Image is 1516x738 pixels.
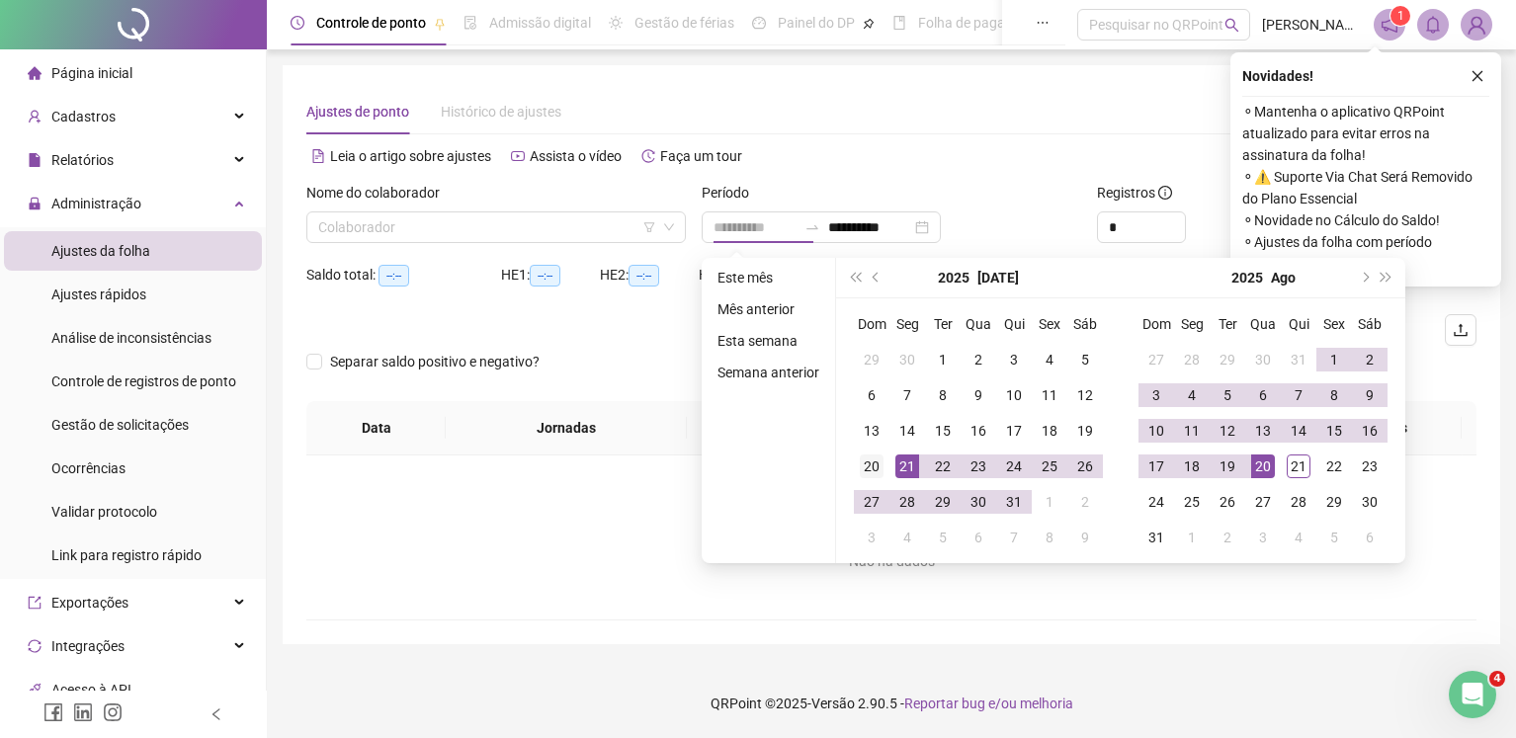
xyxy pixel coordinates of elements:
td: 2025-06-30 [889,342,925,377]
td: 2025-08-22 [1316,449,1352,484]
span: upload [1453,322,1469,338]
div: 5 [1073,348,1097,371]
span: clock-circle [291,16,304,30]
td: 2025-08-07 [996,520,1032,555]
th: Ter [1210,306,1245,342]
footer: QRPoint © 2025 - 2.90.5 - [267,669,1516,738]
td: 2025-07-03 [996,342,1032,377]
div: 8 [1038,526,1061,549]
td: 2025-08-01 [1032,484,1067,520]
td: 2025-08-12 [1210,413,1245,449]
th: Jornadas [446,401,687,455]
div: 18 [1180,454,1204,478]
div: 3 [860,526,884,549]
div: 10 [1002,383,1026,407]
div: 29 [1216,348,1239,371]
div: Saldo total: [306,264,501,287]
span: filter [643,221,655,233]
span: search [1224,18,1239,33]
span: --:-- [530,265,560,287]
div: 16 [1358,419,1382,443]
th: Sáb [1067,306,1103,342]
div: 28 [895,490,919,514]
td: 2025-07-30 [1245,342,1281,377]
span: Histórico de ajustes [441,104,561,120]
td: 2025-08-06 [961,520,996,555]
th: Data [306,401,446,455]
div: 22 [931,454,955,478]
span: file-done [463,16,477,30]
th: Ter [925,306,961,342]
td: 2025-07-22 [925,449,961,484]
td: 2025-07-07 [889,377,925,413]
div: 23 [967,454,990,478]
td: 2025-07-01 [925,342,961,377]
div: 6 [1358,526,1382,549]
span: Admissão digital [489,15,591,31]
div: 4 [1038,348,1061,371]
span: export [28,596,42,610]
span: 4 [1489,671,1505,687]
span: Reportar bug e/ou melhoria [904,696,1073,711]
iframe: Intercom live chat [1449,671,1496,718]
span: to [804,219,820,235]
td: 2025-07-25 [1032,449,1067,484]
span: instagram [103,702,123,722]
span: home [28,66,42,80]
td: 2025-08-08 [1032,520,1067,555]
th: Qua [961,306,996,342]
sup: 1 [1390,6,1410,26]
div: 31 [1144,526,1168,549]
td: 2025-09-03 [1245,520,1281,555]
span: close [1471,69,1484,83]
th: Qua [1245,306,1281,342]
button: year panel [938,258,969,297]
div: 4 [1180,383,1204,407]
div: 5 [1216,383,1239,407]
span: dashboard [752,16,766,30]
span: Cadastros [51,109,116,124]
td: 2025-08-21 [1281,449,1316,484]
th: Entrada 1 [687,401,837,455]
td: 2025-08-27 [1245,484,1281,520]
td: 2025-07-20 [854,449,889,484]
td: 2025-08-30 [1352,484,1388,520]
div: 1 [1322,348,1346,371]
td: 2025-09-01 [1174,520,1210,555]
td: 2025-07-23 [961,449,996,484]
span: Página inicial [51,65,132,81]
td: 2025-08-15 [1316,413,1352,449]
div: 21 [895,454,919,478]
td: 2025-08-09 [1352,377,1388,413]
span: Ajustes de ponto [306,104,409,120]
span: Ajustes rápidos [51,287,146,302]
td: 2025-08-10 [1138,413,1174,449]
span: ⚬ ⚠️ Suporte Via Chat Será Removido do Plano Essencial [1242,166,1489,209]
td: 2025-07-27 [1138,342,1174,377]
div: 20 [860,454,884,478]
th: Sex [1032,306,1067,342]
td: 2025-08-26 [1210,484,1245,520]
span: Controle de registros de ponto [51,373,236,389]
span: notification [1381,16,1398,34]
div: 8 [931,383,955,407]
div: 2 [1358,348,1382,371]
div: 4 [895,526,919,549]
div: 27 [1251,490,1275,514]
div: 13 [860,419,884,443]
div: 9 [967,383,990,407]
div: 7 [895,383,919,407]
span: Gestão de solicitações [51,417,189,433]
div: HE 3: [699,264,798,287]
div: 26 [1216,490,1239,514]
span: user-add [28,110,42,123]
td: 2025-08-02 [1067,484,1103,520]
div: 28 [1180,348,1204,371]
div: 11 [1038,383,1061,407]
div: 6 [967,526,990,549]
td: 2025-07-10 [996,377,1032,413]
th: Qui [996,306,1032,342]
button: next-year [1353,258,1375,297]
span: --:-- [629,265,659,287]
span: Assista o vídeo [530,148,622,164]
